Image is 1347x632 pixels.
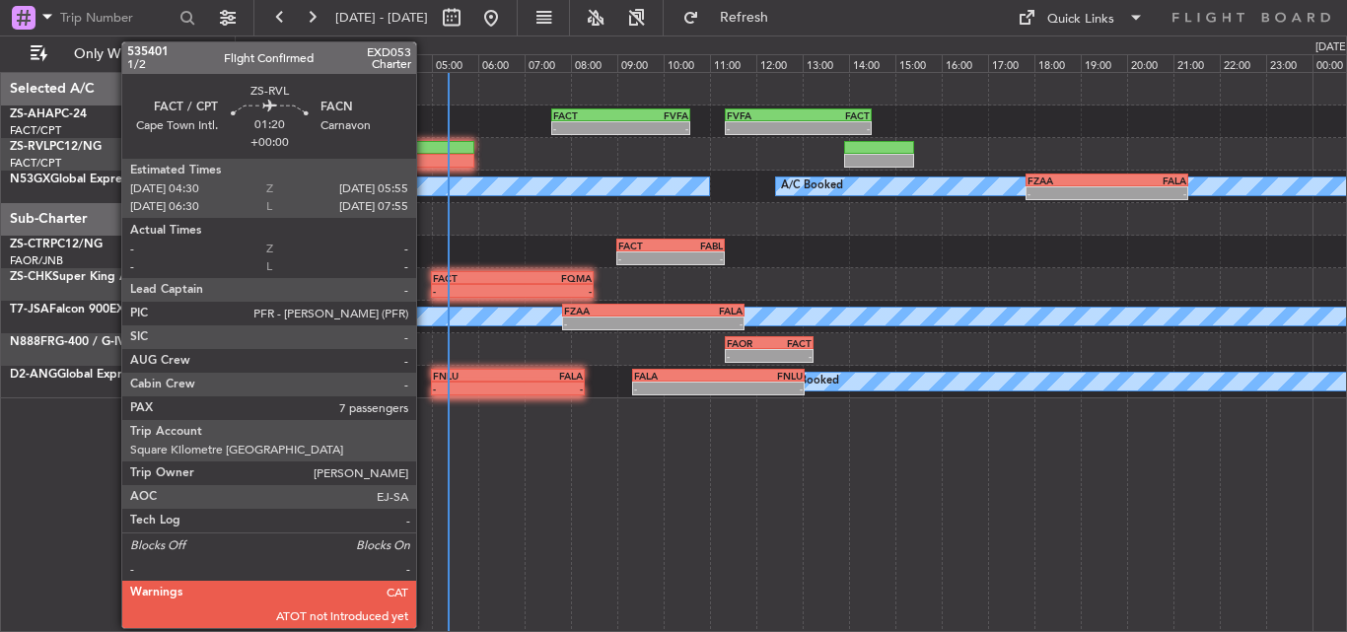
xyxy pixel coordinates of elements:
div: 18:00 [1034,54,1081,72]
div: - [1028,187,1106,199]
a: FACT/CPT [10,156,61,171]
div: 22:00 [1220,54,1266,72]
a: N888FRG-400 / G-IV [10,336,125,348]
div: 21:00 [1173,54,1220,72]
div: - [798,122,870,134]
div: - [433,285,512,297]
input: Trip Number [60,3,174,33]
div: FALA [634,370,719,382]
div: - [513,285,592,297]
a: ZS-AHAPC-24 [10,108,87,120]
a: ZS-CHKSuper King Air 300 [10,271,161,283]
div: 12:00 [756,54,803,72]
a: D2-ANGGlobal Express [10,369,139,381]
div: A/C Booked [777,367,839,396]
div: FACT [798,109,870,121]
a: T7-JSAFalcon 900EX [10,304,124,316]
div: - [620,122,688,134]
span: Only With Activity [51,47,208,61]
div: 16:00 [942,54,988,72]
div: FALA [508,370,583,382]
div: 09:00 [617,54,664,72]
a: ZS-RVLPC12/NG [10,141,102,153]
button: Only With Activity [22,38,214,70]
div: FACT [553,109,621,121]
div: FABL [671,240,723,251]
div: - [433,383,508,394]
div: FZAA [564,305,653,316]
span: Refresh [703,11,786,25]
div: FVFA [620,109,688,121]
div: Quick Links [1047,10,1114,30]
div: 01:00 [247,54,293,72]
div: FQMA [513,272,592,284]
div: 11:00 [710,54,756,72]
div: FALA [1107,175,1186,186]
span: ZS-CHK [10,271,52,283]
div: - [553,122,621,134]
span: ZS-CTR [10,239,50,250]
div: 23:00 [1266,54,1312,72]
a: FAOR/JNB [10,253,63,268]
div: - [671,252,723,264]
div: 02:00 [293,54,339,72]
div: - [654,317,743,329]
div: [DATE] - [DATE] [239,39,315,56]
div: FACT [618,240,671,251]
div: 06:00 [478,54,525,72]
div: - [618,252,671,264]
div: 03:00 [339,54,386,72]
button: Refresh [673,2,792,34]
div: 07:00 [525,54,571,72]
span: [DATE] - [DATE] [335,9,428,27]
div: 15:00 [895,54,942,72]
div: 10:00 [664,54,710,72]
button: Quick Links [1008,2,1154,34]
div: 08:00 [571,54,617,72]
span: T7-JSA [10,304,49,316]
div: 20:00 [1127,54,1173,72]
a: N53GXGlobal Express XRS [10,174,159,185]
div: 04:00 [386,54,432,72]
div: 14:00 [849,54,895,72]
div: 17:00 [988,54,1034,72]
a: FACT/CPT [10,123,61,138]
div: FALA [654,305,743,316]
div: FNLU [433,370,508,382]
span: D2-ANG [10,369,57,381]
div: - [634,383,719,394]
a: ZS-CTRPC12/NG [10,239,103,250]
span: N888FR [10,336,55,348]
span: N53GX [10,174,50,185]
div: - [564,317,653,329]
div: FACT [769,337,812,349]
div: - [718,383,803,394]
div: 05:00 [432,54,478,72]
div: - [769,350,812,362]
span: ZS-AHA [10,108,54,120]
div: 19:00 [1081,54,1127,72]
span: ZS-RVL [10,141,49,153]
div: FAOR [727,337,769,349]
div: FNLU [718,370,803,382]
div: FACT [433,272,512,284]
div: A/C Booked [781,172,843,201]
div: - [508,383,583,394]
div: 13:00 [803,54,849,72]
div: - [1107,187,1186,199]
div: FZAA [1028,175,1106,186]
div: FVFA [727,109,799,121]
div: - [727,122,799,134]
div: - [727,350,769,362]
